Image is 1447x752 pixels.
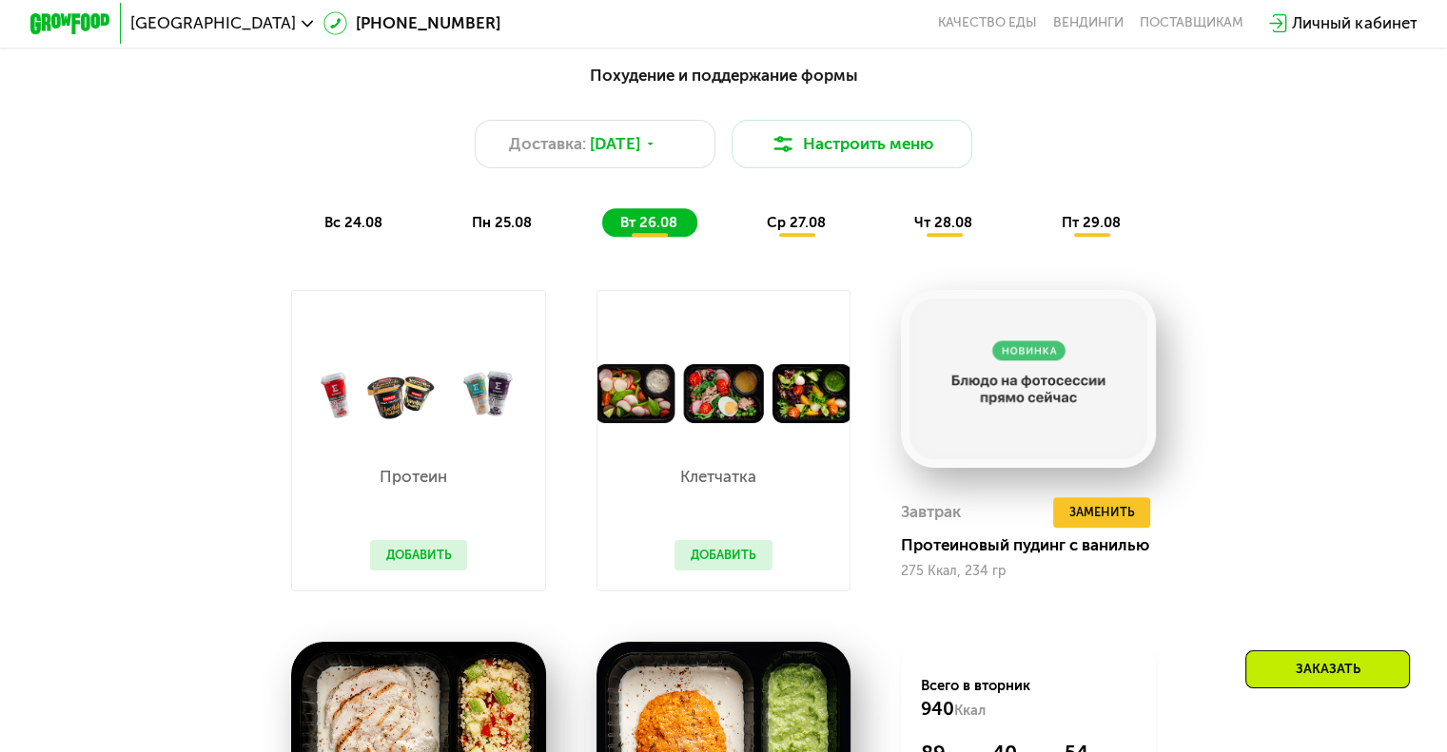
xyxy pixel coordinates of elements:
[954,702,986,719] span: Ккал
[1068,502,1134,522] span: Заменить
[675,469,763,485] p: Клетчатка
[1245,650,1410,688] div: Заказать
[509,132,586,156] span: Доставка:
[767,214,826,231] span: ср 27.08
[675,540,772,570] button: Добавить
[128,63,1319,87] div: Похудение и поддержание формы
[901,535,1171,555] div: Протеиновый пудинг с ванилью
[914,214,972,231] span: чт 28.08
[590,132,640,156] span: [DATE]
[901,564,1156,579] div: 275 Ккал, 234 гр
[1053,497,1151,528] button: Заменить
[901,497,961,528] div: Завтрак
[620,214,677,231] span: вт 26.08
[921,698,954,720] span: 940
[732,120,973,168] button: Настроить меню
[472,214,532,231] span: пн 25.08
[1062,214,1121,231] span: пт 29.08
[370,540,468,570] button: Добавить
[938,15,1037,31] a: Качество еды
[370,469,459,485] p: Протеин
[1140,15,1243,31] div: поставщикам
[921,676,1135,720] div: Всего в вторник
[1053,15,1124,31] a: Вендинги
[323,11,500,35] a: [PHONE_NUMBER]
[324,214,382,231] span: вс 24.08
[1292,11,1417,35] div: Личный кабинет
[130,15,296,31] span: [GEOGRAPHIC_DATA]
